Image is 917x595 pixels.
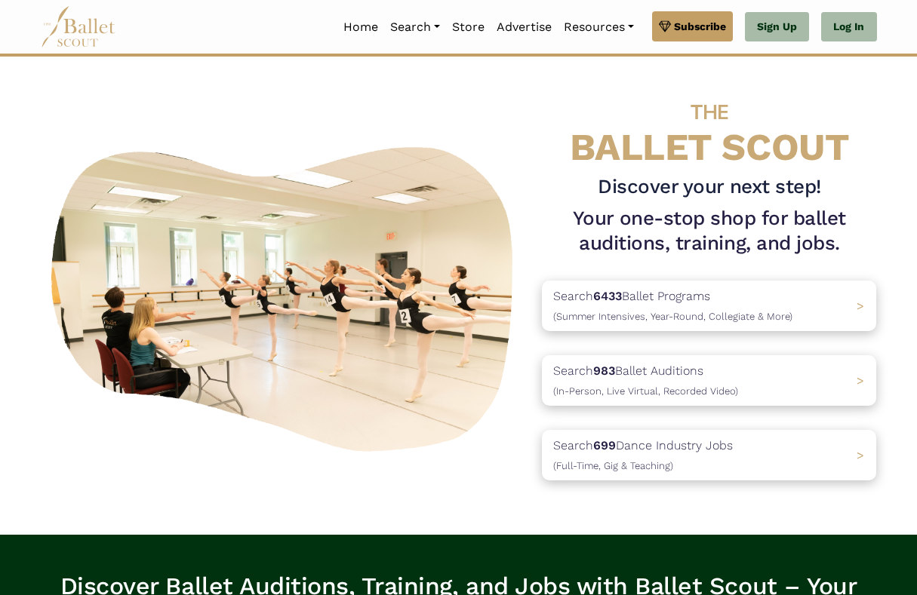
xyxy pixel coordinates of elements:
[384,11,446,43] a: Search
[553,287,792,325] p: Search Ballet Programs
[542,174,876,200] h3: Discover your next step!
[553,311,792,322] span: (Summer Intensives, Year-Round, Collegiate & More)
[857,448,864,462] span: >
[337,11,384,43] a: Home
[553,436,733,474] p: Search Dance Industry Jobs
[691,100,728,124] span: THE
[491,11,558,43] a: Advertise
[652,11,733,41] a: Subscribe
[553,385,738,397] span: (In-Person, Live Virtual, Recorded Video)
[553,361,738,400] p: Search Ballet Auditions
[542,281,876,331] a: Search6433Ballet Programs(Summer Intensives, Year-Round, Collegiate & More)>
[542,87,876,168] h4: BALLET SCOUT
[542,355,876,406] a: Search983Ballet Auditions(In-Person, Live Virtual, Recorded Video) >
[553,460,673,471] span: (Full-Time, Gig & Teaching)
[674,18,726,35] span: Subscribe
[542,430,876,480] a: Search699Dance Industry Jobs(Full-Time, Gig & Teaching) >
[446,11,491,43] a: Store
[593,289,622,303] b: 6433
[542,206,876,257] h1: Your one-stop shop for ballet auditions, training, and jobs.
[593,438,616,452] b: 699
[857,299,864,313] span: >
[659,18,671,35] img: gem.svg
[558,11,640,43] a: Resources
[745,12,809,42] a: Sign Up
[821,12,876,42] a: Log In
[41,133,531,459] img: A group of ballerinas talking to each other in a ballet studio
[593,363,615,378] b: 983
[857,373,864,388] span: >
